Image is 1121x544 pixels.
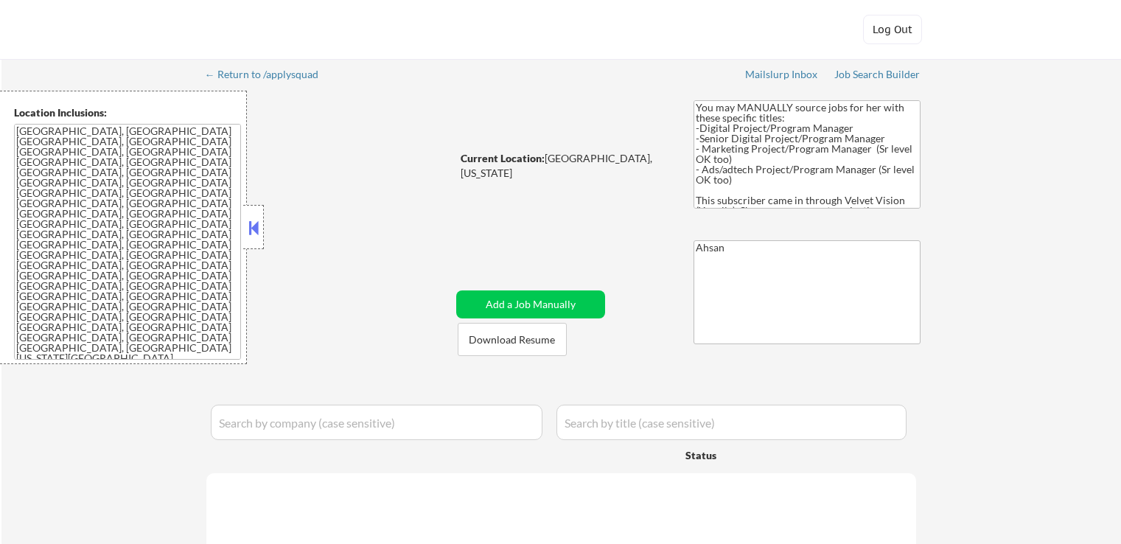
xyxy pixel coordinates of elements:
[834,69,921,83] a: Job Search Builder
[211,405,542,440] input: Search by company (case sensitive)
[205,69,332,80] div: ← Return to /applysquad
[556,405,907,440] input: Search by title (case sensitive)
[205,69,332,83] a: ← Return to /applysquad
[863,15,922,44] button: Log Out
[745,69,819,80] div: Mailslurp Inbox
[461,151,669,180] div: [GEOGRAPHIC_DATA], [US_STATE]
[745,69,819,83] a: Mailslurp Inbox
[834,69,921,80] div: Job Search Builder
[14,105,241,120] div: Location Inclusions:
[685,442,812,468] div: Status
[461,152,545,164] strong: Current Location:
[458,323,567,356] button: Download Resume
[456,290,605,318] button: Add a Job Manually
